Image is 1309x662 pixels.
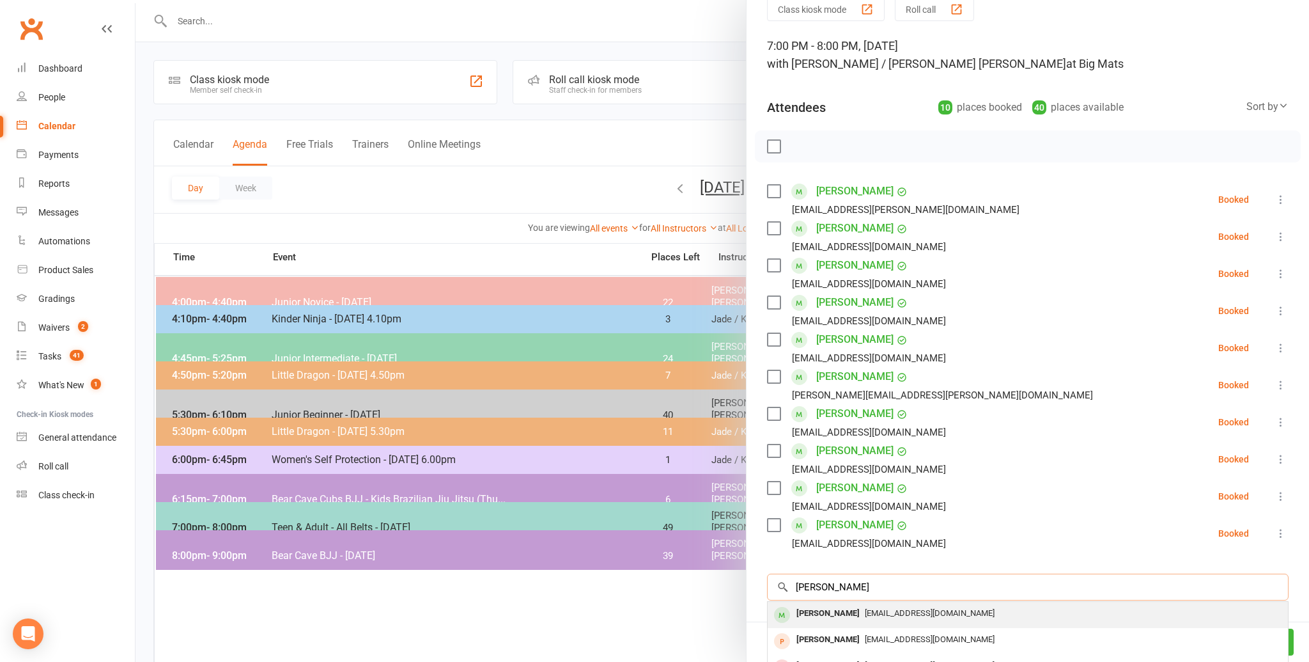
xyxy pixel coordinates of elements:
[767,37,1289,73] div: 7:00 PM - 8:00 PM, [DATE]
[816,181,894,201] a: [PERSON_NAME]
[816,404,894,424] a: [PERSON_NAME]
[791,631,865,649] div: [PERSON_NAME]
[17,313,135,342] a: Waivers 2
[816,218,894,239] a: [PERSON_NAME]
[38,351,61,361] div: Tasks
[792,276,946,292] div: [EMAIL_ADDRESS][DOMAIN_NAME]
[1218,381,1249,390] div: Booked
[15,13,47,45] a: Clubworx
[38,490,95,500] div: Class check-in
[38,207,79,217] div: Messages
[816,366,894,387] a: [PERSON_NAME]
[792,535,946,552] div: [EMAIL_ADDRESS][DOMAIN_NAME]
[17,227,135,256] a: Automations
[38,236,90,246] div: Automations
[1218,269,1249,278] div: Booked
[38,121,75,131] div: Calendar
[791,604,865,623] div: [PERSON_NAME]
[91,379,101,390] span: 1
[1218,306,1249,315] div: Booked
[1218,492,1249,501] div: Booked
[38,178,70,189] div: Reports
[774,607,790,623] div: member
[1218,343,1249,352] div: Booked
[1218,195,1249,204] div: Booked
[38,265,93,275] div: Product Sales
[865,634,995,644] span: [EMAIL_ADDRESS][DOMAIN_NAME]
[1066,57,1124,70] span: at Big Mats
[792,201,1019,218] div: [EMAIL_ADDRESS][PERSON_NAME][DOMAIN_NAME]
[865,608,995,618] span: [EMAIL_ADDRESS][DOMAIN_NAME]
[17,452,135,481] a: Roll call
[38,92,65,102] div: People
[938,99,1022,116] div: places booked
[17,342,135,371] a: Tasks 41
[816,478,894,498] a: [PERSON_NAME]
[17,285,135,313] a: Gradings
[1218,455,1249,464] div: Booked
[1218,418,1249,427] div: Booked
[17,83,135,112] a: People
[816,329,894,350] a: [PERSON_NAME]
[38,461,68,471] div: Roll call
[38,294,75,304] div: Gradings
[38,432,116,443] div: General attendance
[38,380,84,390] div: What's New
[38,150,79,160] div: Payments
[938,100,952,114] div: 10
[78,321,88,332] span: 2
[816,255,894,276] a: [PERSON_NAME]
[774,633,790,649] div: prospect
[792,424,946,441] div: [EMAIL_ADDRESS][DOMAIN_NAME]
[17,198,135,227] a: Messages
[816,441,894,461] a: [PERSON_NAME]
[70,350,84,361] span: 41
[792,313,946,329] div: [EMAIL_ADDRESS][DOMAIN_NAME]
[792,350,946,366] div: [EMAIL_ADDRESS][DOMAIN_NAME]
[17,256,135,285] a: Product Sales
[13,619,43,649] div: Open Intercom Messenger
[17,54,135,83] a: Dashboard
[17,371,135,400] a: What's New1
[17,481,135,510] a: Class kiosk mode
[767,574,1289,601] input: Search to add attendees
[792,498,946,515] div: [EMAIL_ADDRESS][DOMAIN_NAME]
[767,57,1066,70] span: with [PERSON_NAME] / [PERSON_NAME] [PERSON_NAME]
[1032,99,1124,116] div: places available
[38,63,82,74] div: Dashboard
[1246,99,1289,115] div: Sort by
[17,112,135,141] a: Calendar
[17,423,135,452] a: General attendance kiosk mode
[816,292,894,313] a: [PERSON_NAME]
[17,169,135,198] a: Reports
[792,461,946,478] div: [EMAIL_ADDRESS][DOMAIN_NAME]
[38,322,70,333] div: Waivers
[792,239,946,255] div: [EMAIL_ADDRESS][DOMAIN_NAME]
[1218,232,1249,241] div: Booked
[1032,100,1046,114] div: 40
[1218,529,1249,538] div: Booked
[792,387,1093,404] div: [PERSON_NAME][EMAIL_ADDRESS][PERSON_NAME][DOMAIN_NAME]
[767,99,826,116] div: Attendees
[17,141,135,169] a: Payments
[816,515,894,535] a: [PERSON_NAME]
